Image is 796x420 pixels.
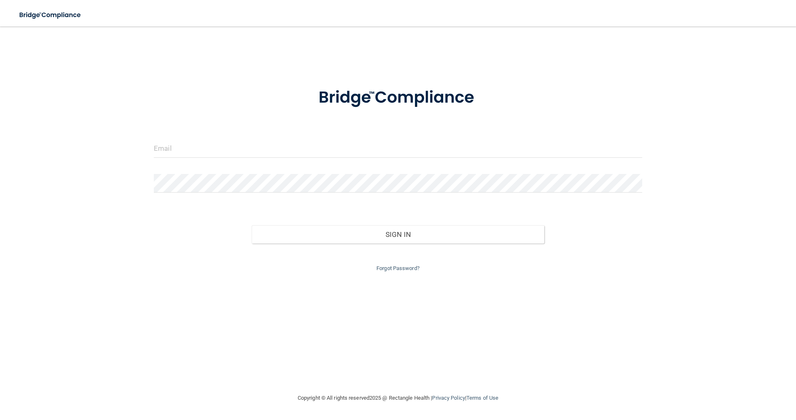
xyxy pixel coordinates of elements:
button: Sign In [252,225,545,244]
a: Terms of Use [466,395,498,401]
a: Privacy Policy [432,395,465,401]
div: Copyright © All rights reserved 2025 @ Rectangle Health | | [247,385,549,411]
a: Forgot Password? [376,265,420,271]
img: bridge_compliance_login_screen.278c3ca4.svg [301,76,495,119]
img: bridge_compliance_login_screen.278c3ca4.svg [12,7,89,24]
input: Email [154,139,642,158]
iframe: Drift Widget Chat Controller [653,361,786,394]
